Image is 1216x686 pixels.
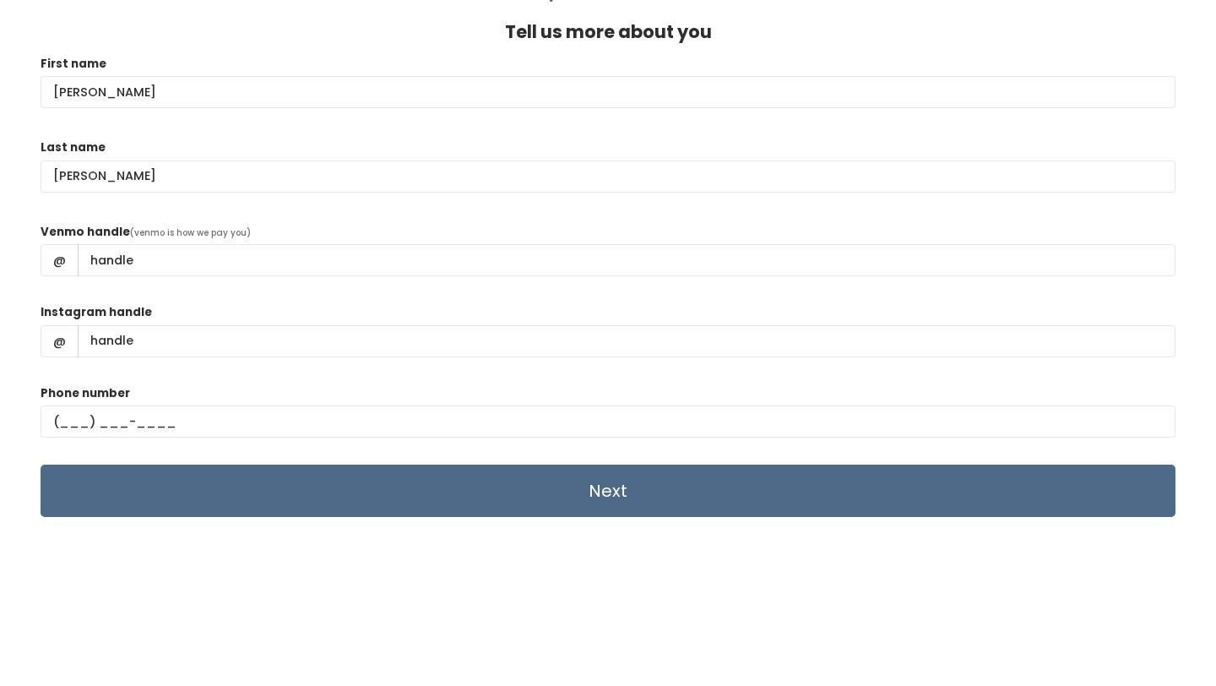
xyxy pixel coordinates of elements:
[41,406,1175,438] input: (___) ___-____
[41,304,152,321] label: Instagram handle
[78,325,1175,357] input: handle
[41,465,1175,517] input: Next
[130,226,251,239] span: (venmo is how we pay you)
[41,139,106,156] label: Last name
[78,244,1175,276] input: handle
[505,22,712,41] h4: Tell us more about you
[41,56,106,73] label: First name
[41,244,79,276] span: @
[41,385,130,402] label: Phone number
[41,224,130,241] label: Venmo handle
[41,325,79,357] span: @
